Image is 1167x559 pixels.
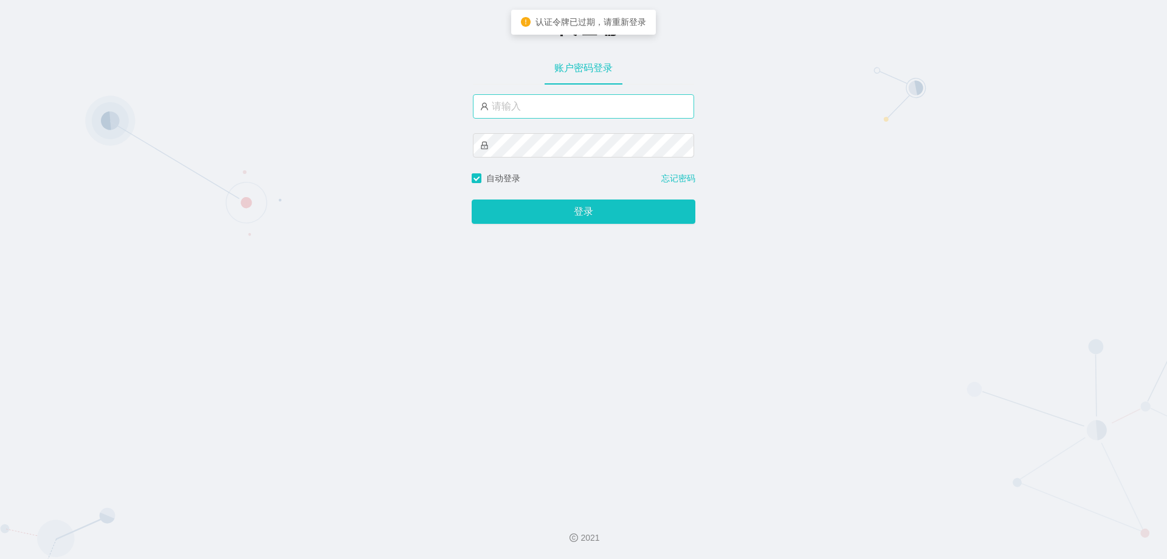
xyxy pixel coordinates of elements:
input: 请输入 [473,94,694,119]
i: 图标：版权 [570,533,578,542]
font: 认证令牌已过期，请重新登录 [535,17,646,27]
i: 图标： 锁 [480,141,489,150]
font: 自动登录 [486,173,520,183]
button: 登录 [472,200,695,224]
i: 图标：感叹号圆圈 [521,17,531,27]
font: 账户密码登录 [554,63,613,73]
i: 图标： 用户 [480,102,489,111]
font: 2021 [580,533,599,543]
font: 忘记密码 [661,173,695,183]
